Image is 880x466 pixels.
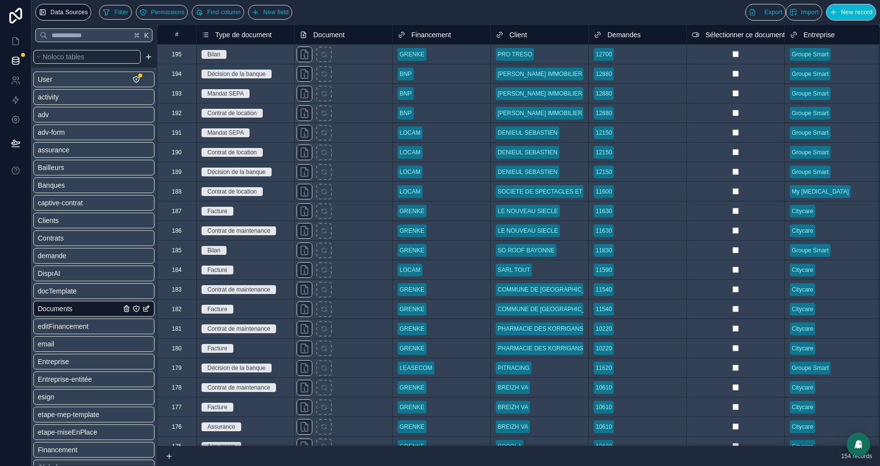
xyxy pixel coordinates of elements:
span: DisprAI [38,269,60,278]
div: Citycare [792,422,813,431]
div: LOCAM [400,128,421,137]
span: User [38,74,52,84]
div: Mandat SEPA [207,128,244,137]
div: Contrat de location [207,187,257,196]
div: 176 [172,423,181,431]
div: Groupe Smart [792,89,829,98]
span: Find column [207,9,241,16]
div: Facture [207,403,227,412]
div: etape-miseEnPlace [33,424,154,440]
div: Contrat de maintenance [207,285,270,294]
div: Bilan [207,246,221,255]
span: Noloco tables [43,52,84,62]
div: 181 [172,325,181,333]
span: activity [38,92,59,102]
div: captive-contrat [33,195,154,211]
div: 10600 [596,442,612,451]
div: User [33,72,154,87]
button: Find column [192,5,244,20]
div: 10220 [596,344,612,353]
div: Groupe Smart [792,168,829,176]
div: DENIEUL SEBASTIEN [498,148,557,157]
div: Clients [33,213,154,228]
span: adv-form [38,127,65,137]
div: LOCAM [400,148,421,157]
div: Groupe Smart [792,50,829,59]
div: GRENKE [400,305,425,314]
div: My [MEDICAL_DATA] [792,187,849,196]
div: 10610 [596,383,612,392]
div: 175 [172,442,181,450]
div: Groupe Smart [792,70,829,78]
div: 182 [172,305,181,313]
div: 193 [172,90,181,98]
div: LOCAM [400,266,421,274]
div: DENIEUL SEBASTIEN [498,128,557,137]
div: 10220 [596,324,612,333]
div: Contrat de maintenance [207,324,270,333]
div: editFinancement [33,319,154,334]
span: Financement [411,30,451,40]
div: 195 [172,50,181,58]
div: Groupe Smart [792,364,829,372]
span: Import [801,9,819,16]
div: [PERSON_NAME] IMMOBILIER [498,109,582,118]
div: # [165,31,189,38]
div: etape-mep-template [33,407,154,422]
div: Financement [33,442,154,458]
div: 12700 [596,50,612,59]
span: etape-miseEnPlace [38,427,97,437]
span: Entreprise [804,30,835,40]
span: Bailleurs [38,163,64,172]
div: 12880 [596,70,612,78]
span: demande [38,251,66,261]
span: adv [38,110,49,120]
div: 178 [172,384,181,392]
div: Mandat SEPA [207,89,244,98]
div: Facture [207,344,227,353]
div: 10610 [596,403,612,412]
div: SO ROOF BAYONNE [498,246,554,255]
div: GRENKE [400,246,425,255]
div: GRENKE [400,50,425,59]
div: demande [33,248,154,264]
span: Demandes [607,30,641,40]
div: 12150 [596,148,612,157]
div: Assurance [207,422,235,431]
div: [PERSON_NAME] IMMOBILIER [498,89,582,98]
div: GRENKE [400,403,425,412]
div: Contrat de maintenance [207,383,270,392]
div: Contrat de location [207,148,257,157]
div: 11630 [596,226,612,235]
div: 11590 [596,266,612,274]
span: Permissions [151,9,185,16]
div: LOCAM [400,168,421,176]
span: Contrats [38,233,64,243]
div: Contrats [33,230,154,246]
div: docTemplate [33,283,154,299]
div: scrollable content [31,46,156,466]
span: captive-contrat [38,198,83,208]
div: Groupe Smart [792,148,829,157]
div: esign [33,389,154,405]
span: Client [509,30,527,40]
div: 186 [172,227,181,235]
div: BREIZH VA [498,422,528,431]
a: Permissions [136,5,192,20]
div: 12880 [596,109,612,118]
div: 177 [172,403,181,411]
div: assurance [33,142,154,158]
div: 180 [172,344,181,352]
div: Citycare [792,442,813,451]
div: LE NOUVEAU SIECLE [498,207,558,216]
div: Citycare [792,207,813,216]
button: Filter [99,5,131,20]
div: 194 [172,70,181,78]
div: [PERSON_NAME] IMMOBILIER [498,70,582,78]
div: 11540 [596,305,612,314]
div: Groupe Smart [792,109,829,118]
div: SARL TOUT [498,266,530,274]
span: esign [38,392,54,402]
div: 185 [172,246,181,254]
a: New record [822,4,876,21]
